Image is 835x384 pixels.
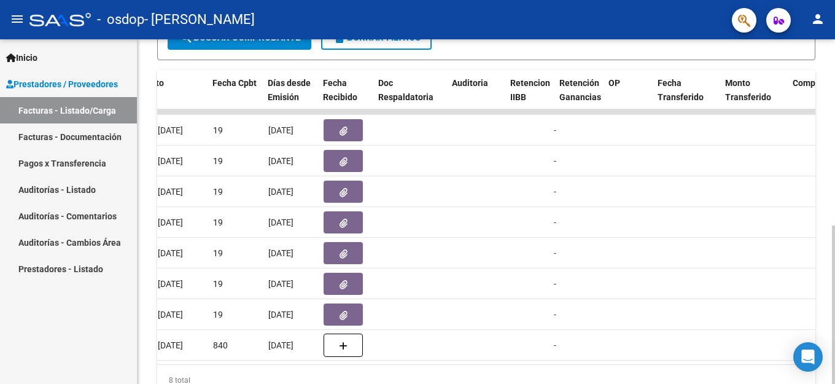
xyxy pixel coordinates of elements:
[213,156,223,166] span: 19
[554,279,556,289] span: -
[213,340,228,350] span: 840
[179,32,300,43] span: Buscar Comprobante
[510,78,550,102] span: Retencion IIBB
[559,78,601,102] span: Retención Ganancias
[608,78,620,88] span: OP
[6,77,118,91] span: Prestadores / Proveedores
[268,340,293,350] span: [DATE]
[268,156,293,166] span: [DATE]
[213,279,223,289] span: 19
[158,156,183,166] span: [DATE]
[263,70,318,124] datatable-header-cell: Días desde Emisión
[332,32,421,43] span: Borrar Filtros
[554,310,556,319] span: -
[268,187,293,197] span: [DATE]
[6,51,37,65] span: Inicio
[720,70,788,124] datatable-header-cell: Monto Transferido
[554,248,556,258] span: -
[208,70,263,124] datatable-header-cell: Fecha Cpbt
[554,187,556,197] span: -
[212,78,257,88] span: Fecha Cpbt
[554,340,556,350] span: -
[793,342,823,372] div: Open Intercom Messenger
[604,70,653,124] datatable-header-cell: OP
[378,78,433,102] span: Doc Respaldatoria
[323,78,357,102] span: Fecha Recibido
[144,6,255,33] span: - [PERSON_NAME]
[158,125,183,135] span: [DATE]
[318,70,373,124] datatable-header-cell: Fecha Recibido
[725,78,771,102] span: Monto Transferido
[268,279,293,289] span: [DATE]
[134,70,208,124] datatable-header-cell: Monto
[10,12,25,26] mat-icon: menu
[505,70,554,124] datatable-header-cell: Retencion IIBB
[447,70,505,124] datatable-header-cell: Auditoria
[268,217,293,227] span: [DATE]
[554,217,556,227] span: -
[213,125,223,135] span: 19
[158,340,183,350] span: [DATE]
[158,279,183,289] span: [DATE]
[268,78,311,102] span: Días desde Emisión
[373,70,447,124] datatable-header-cell: Doc Respaldatoria
[158,310,183,319] span: [DATE]
[213,248,223,258] span: 19
[97,6,144,33] span: - osdop
[452,78,488,88] span: Auditoria
[810,12,825,26] mat-icon: person
[213,310,223,319] span: 19
[268,310,293,319] span: [DATE]
[158,217,183,227] span: [DATE]
[554,125,556,135] span: -
[213,187,223,197] span: 19
[268,248,293,258] span: [DATE]
[554,70,604,124] datatable-header-cell: Retención Ganancias
[554,156,556,166] span: -
[268,125,293,135] span: [DATE]
[158,187,183,197] span: [DATE]
[213,217,223,227] span: 19
[653,70,720,124] datatable-header-cell: Fecha Transferido
[658,78,704,102] span: Fecha Transferido
[158,248,183,258] span: [DATE]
